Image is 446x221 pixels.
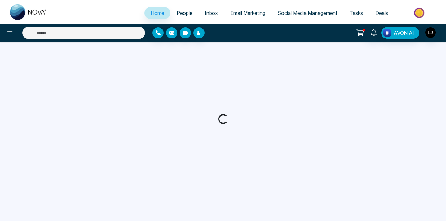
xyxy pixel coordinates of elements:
img: User Avatar [425,27,436,38]
a: Home [144,7,170,19]
span: Email Marketing [230,10,265,16]
span: Home [151,10,164,16]
span: Inbox [205,10,218,16]
span: Tasks [350,10,363,16]
img: Nova CRM Logo [10,4,47,20]
a: Deals [369,7,394,19]
span: Deals [375,10,388,16]
img: Lead Flow [383,29,391,37]
a: Email Marketing [224,7,272,19]
img: Market-place.gif [397,6,442,20]
span: People [177,10,192,16]
span: Social Media Management [278,10,337,16]
button: AVON AI [381,27,419,39]
a: Inbox [199,7,224,19]
a: Social Media Management [272,7,343,19]
a: Tasks [343,7,369,19]
span: AVON AI [394,29,414,37]
a: People [170,7,199,19]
